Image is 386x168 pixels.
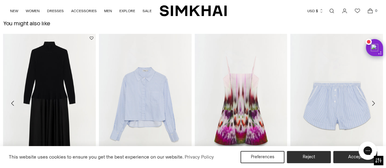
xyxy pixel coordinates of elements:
[338,5,351,17] a: Go to the account page
[333,151,377,163] button: Accept
[3,20,50,27] h2: You might also like
[326,5,338,17] a: Open search modal
[355,139,380,162] iframe: Gorgias live chat messenger
[5,145,61,163] iframe: Sign Up via Text for Offers
[160,5,227,17] a: SIMKHAI
[26,4,40,18] a: WOMEN
[47,4,64,18] a: DRESSES
[364,5,376,17] a: Open cart modal
[9,154,184,160] span: This website uses cookies to ensure you get the best experience on our website.
[142,4,152,18] a: SALE
[119,4,135,18] a: EXPLORE
[373,8,379,13] span: 0
[90,36,93,40] button: Add to Wishlist
[104,4,112,18] a: MEN
[240,151,284,163] button: Preferences
[10,4,18,18] a: NEW
[307,4,323,18] button: USD $
[184,152,215,162] a: Privacy Policy (opens in a new tab)
[6,97,20,110] button: Move to previous carousel slide
[366,97,380,110] button: Move to next carousel slide
[287,151,331,163] button: Reject
[71,4,97,18] a: ACCESSORIES
[351,5,363,17] a: Wishlist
